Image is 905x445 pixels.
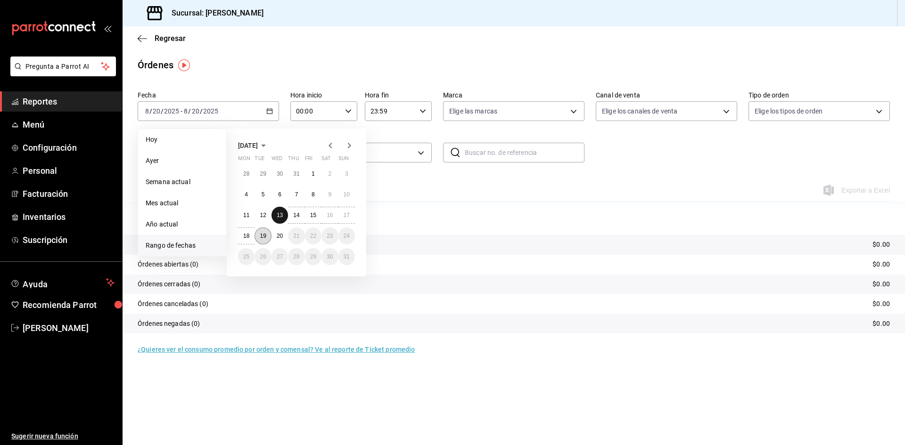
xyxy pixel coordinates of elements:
[465,143,584,162] input: Buscar no. de referencia
[271,227,288,244] button: August 20, 2025
[138,92,279,98] label: Fecha
[146,177,219,187] span: Semana actual
[23,299,115,311] span: Recomienda Parrot
[277,212,283,218] abbr: August 13, 2025
[872,259,890,269] p: $0.00
[312,170,315,177] abbr: August 1, 2025
[138,34,186,43] button: Regresar
[321,155,331,165] abbr: Saturday
[305,155,313,165] abbr: Friday
[321,227,338,244] button: August 23, 2025
[755,106,823,116] span: Elige los tipos de orden
[365,92,432,98] label: Hora fin
[25,62,101,72] span: Pregunta a Parrot AI
[146,219,219,229] span: Año actual
[328,170,331,177] abbr: August 2, 2025
[321,186,338,203] button: August 9, 2025
[203,107,219,115] input: ----
[255,207,271,224] button: August 12, 2025
[305,165,321,182] button: August 1, 2025
[238,140,269,151] button: [DATE]
[305,186,321,203] button: August 8, 2025
[338,207,355,224] button: August 17, 2025
[138,58,173,72] div: Órdenes
[344,233,350,239] abbr: August 24, 2025
[872,319,890,329] p: $0.00
[260,212,266,218] abbr: August 12, 2025
[200,107,203,115] span: /
[271,165,288,182] button: July 30, 2025
[243,212,249,218] abbr: August 11, 2025
[327,253,333,260] abbr: August 30, 2025
[138,212,890,224] p: Resumen
[238,186,255,203] button: August 4, 2025
[271,186,288,203] button: August 6, 2025
[104,24,111,32] button: open_drawer_menu
[23,95,115,108] span: Reportes
[293,170,299,177] abbr: July 31, 2025
[164,107,180,115] input: ----
[305,248,321,265] button: August 29, 2025
[238,155,250,165] abbr: Monday
[305,227,321,244] button: August 22, 2025
[149,107,152,115] span: /
[191,107,200,115] input: --
[23,187,115,200] span: Facturación
[344,253,350,260] abbr: August 31, 2025
[338,165,355,182] button: August 3, 2025
[188,107,191,115] span: /
[290,92,357,98] label: Hora inicio
[277,233,283,239] abbr: August 20, 2025
[321,165,338,182] button: August 2, 2025
[23,234,115,246] span: Suscripción
[260,233,266,239] abbr: August 19, 2025
[295,191,298,198] abbr: August 7, 2025
[238,142,258,149] span: [DATE]
[255,227,271,244] button: August 19, 2025
[345,170,348,177] abbr: August 3, 2025
[243,253,249,260] abbr: August 25, 2025
[243,233,249,239] abbr: August 18, 2025
[152,107,161,115] input: --
[288,155,298,165] abbr: Thursday
[23,118,115,131] span: Menú
[245,191,248,198] abbr: August 4, 2025
[277,170,283,177] abbr: July 30, 2025
[138,279,201,289] p: Órdenes cerradas (0)
[255,248,271,265] button: August 26, 2025
[238,227,255,244] button: August 18, 2025
[288,207,304,224] button: August 14, 2025
[310,233,316,239] abbr: August 22, 2025
[338,227,355,244] button: August 24, 2025
[312,191,315,198] abbr: August 8, 2025
[183,107,188,115] input: --
[278,191,281,198] abbr: August 6, 2025
[161,107,164,115] span: /
[238,207,255,224] button: August 11, 2025
[602,106,677,116] span: Elige los canales de venta
[288,248,304,265] button: August 28, 2025
[288,186,304,203] button: August 7, 2025
[338,248,355,265] button: August 31, 2025
[338,155,349,165] abbr: Sunday
[872,299,890,309] p: $0.00
[293,212,299,218] abbr: August 14, 2025
[305,207,321,224] button: August 15, 2025
[145,107,149,115] input: --
[243,170,249,177] abbr: July 28, 2025
[138,259,199,269] p: Órdenes abiertas (0)
[255,155,264,165] abbr: Tuesday
[749,92,890,98] label: Tipo de orden
[255,165,271,182] button: July 29, 2025
[146,156,219,166] span: Ayer
[181,107,182,115] span: -
[146,241,219,251] span: Rango de fechas
[449,106,497,116] span: Elige las marcas
[23,210,115,223] span: Inventarios
[344,212,350,218] abbr: August 17, 2025
[23,322,115,334] span: [PERSON_NAME]
[10,57,116,76] button: Pregunta a Parrot AI
[327,212,333,218] abbr: August 16, 2025
[260,253,266,260] abbr: August 26, 2025
[288,227,304,244] button: August 21, 2025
